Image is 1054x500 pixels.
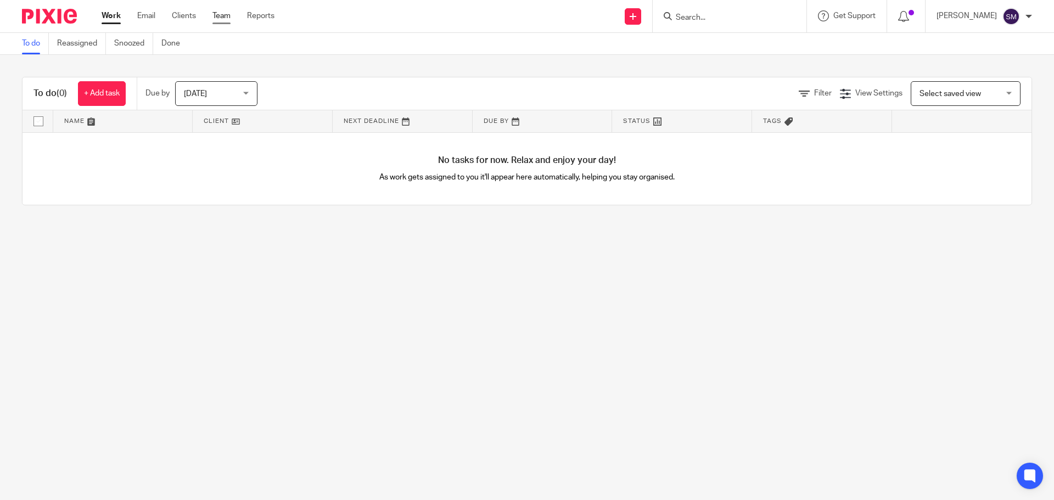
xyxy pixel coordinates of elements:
[247,10,274,21] a: Reports
[57,33,106,54] a: Reassigned
[1002,8,1020,25] img: svg%3E
[184,90,207,98] span: [DATE]
[855,89,902,97] span: View Settings
[78,81,126,106] a: + Add task
[33,88,67,99] h1: To do
[763,118,782,124] span: Tags
[675,13,773,23] input: Search
[114,33,153,54] a: Snoozed
[137,10,155,21] a: Email
[212,10,231,21] a: Team
[161,33,188,54] a: Done
[145,88,170,99] p: Due by
[833,12,876,20] span: Get Support
[275,172,780,183] p: As work gets assigned to you it'll appear here automatically, helping you stay organised.
[23,155,1031,166] h4: No tasks for now. Relax and enjoy your day!
[172,10,196,21] a: Clients
[22,9,77,24] img: Pixie
[814,89,832,97] span: Filter
[57,89,67,98] span: (0)
[22,33,49,54] a: To do
[937,10,997,21] p: [PERSON_NAME]
[920,90,981,98] span: Select saved view
[102,10,121,21] a: Work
